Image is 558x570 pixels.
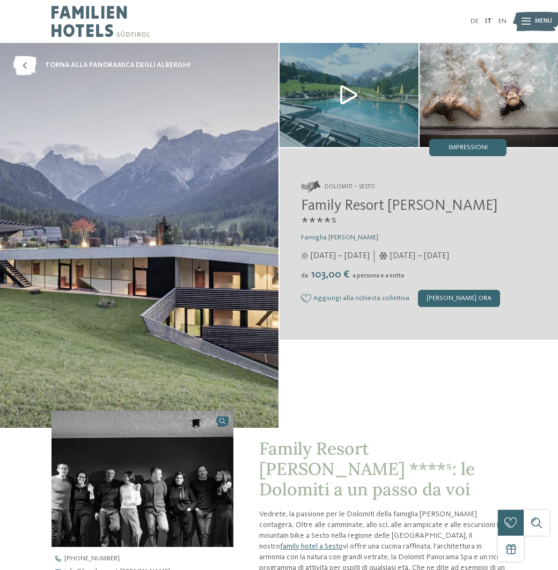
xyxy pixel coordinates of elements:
[471,18,479,25] a: DE
[313,295,409,302] span: Aggiungi alla richiesta collettiva
[498,18,506,25] a: EN
[301,199,497,232] span: Family Resort [PERSON_NAME] ****ˢ
[301,273,308,279] span: da
[259,437,475,501] span: Family Resort [PERSON_NAME] ****ˢ: le Dolomiti a un passo da voi
[301,234,378,241] span: Famiglia [PERSON_NAME]
[64,556,120,562] span: [PHONE_NUMBER]
[353,273,405,279] span: a persona e a notte
[449,144,488,151] span: Impressioni
[52,411,233,547] img: Il nostro family hotel a Sesto, il vostro rifugio sulle Dolomiti.
[280,543,343,550] a: family hotel a Sesto
[13,56,190,75] a: torna alla panoramica degli alberghi
[280,43,418,147] img: Il nostro family hotel a Sesto, il vostro rifugio sulle Dolomiti.
[390,250,449,262] span: [DATE] – [DATE]
[535,17,552,26] span: Menu
[311,250,370,262] span: [DATE] – [DATE]
[309,269,351,280] span: 103,00 €
[45,61,190,70] span: torna alla panoramica degli alberghi
[301,252,309,260] i: Orari d'apertura estate
[379,252,388,260] i: Orari d'apertura inverno
[485,18,492,25] a: IT
[418,290,500,307] div: [PERSON_NAME] ora
[325,183,375,192] span: Dolomiti – Sesto
[52,556,248,562] a: [PHONE_NUMBER]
